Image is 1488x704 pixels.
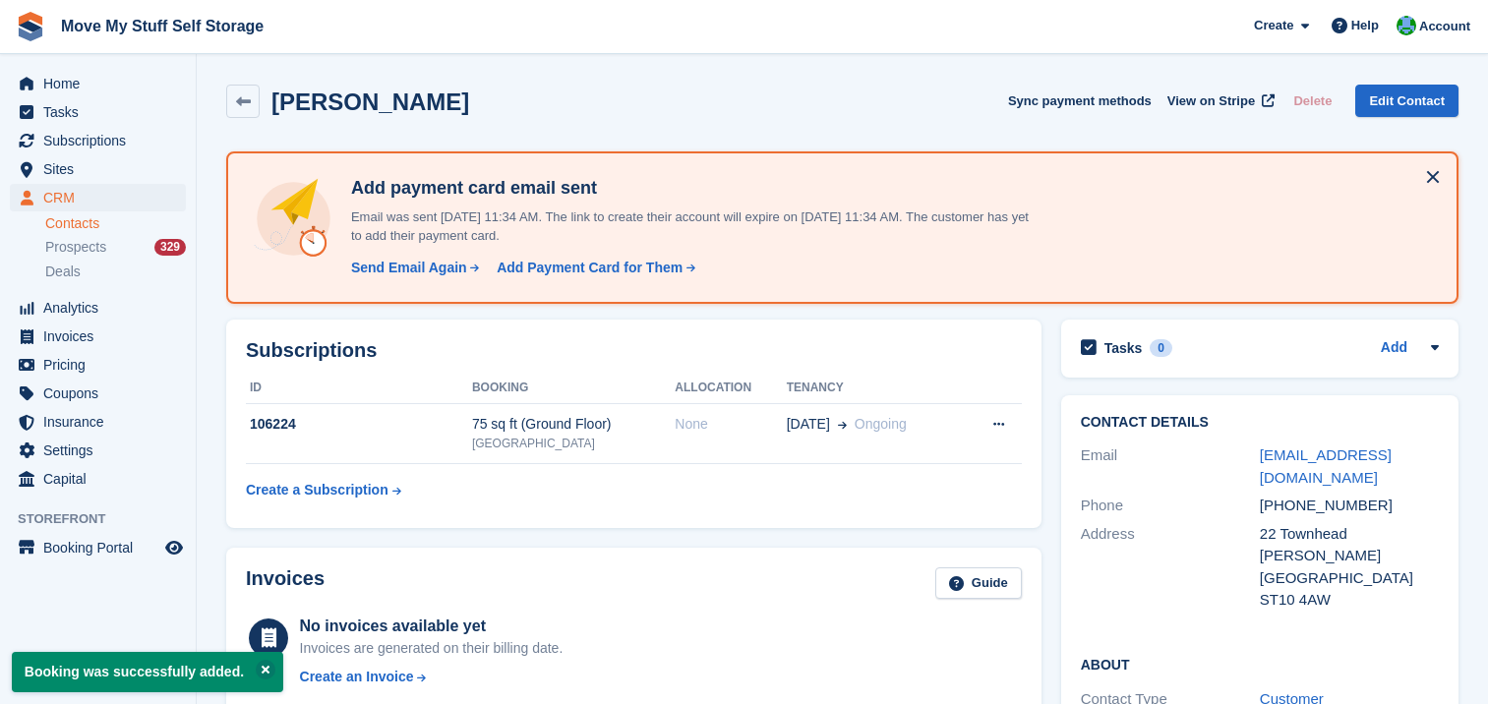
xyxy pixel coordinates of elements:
[1081,415,1439,431] h2: Contact Details
[246,339,1022,362] h2: Subscriptions
[351,258,467,278] div: Send Email Again
[10,184,186,211] a: menu
[300,667,564,687] a: Create an Invoice
[343,177,1032,200] h4: Add payment card email sent
[246,414,472,435] div: 106224
[1397,16,1416,35] img: Dan
[10,323,186,350] a: menu
[246,472,401,508] a: Create a Subscription
[45,238,106,257] span: Prospects
[43,294,161,322] span: Analytics
[45,262,186,282] a: Deals
[53,10,271,42] a: Move My Stuff Self Storage
[1150,339,1172,357] div: 0
[472,414,675,435] div: 75 sq ft (Ground Floor)
[675,414,786,435] div: None
[10,70,186,97] a: menu
[1081,654,1439,674] h2: About
[343,207,1032,246] p: Email was sent [DATE] 11:34 AM. The link to create their account will expire on [DATE] 11:34 AM. ...
[271,88,469,115] h2: [PERSON_NAME]
[1381,337,1407,360] a: Add
[1351,16,1379,35] span: Help
[43,70,161,97] span: Home
[43,351,161,379] span: Pricing
[1260,567,1439,590] div: [GEOGRAPHIC_DATA]
[300,667,414,687] div: Create an Invoice
[252,177,335,261] img: add-payment-card-4dbda4983b697a7845d177d07a5d71e8a16f1ec00487972de202a45f1e8132f5.svg
[489,258,697,278] a: Add Payment Card for Them
[472,435,675,452] div: [GEOGRAPHIC_DATA]
[246,567,325,600] h2: Invoices
[246,480,388,500] div: Create a Subscription
[10,465,186,493] a: menu
[45,214,186,233] a: Contacts
[497,258,683,278] div: Add Payment Card for Them
[787,414,830,435] span: [DATE]
[1081,495,1260,517] div: Phone
[154,239,186,256] div: 329
[10,437,186,464] a: menu
[43,408,161,436] span: Insurance
[18,509,196,529] span: Storefront
[43,127,161,154] span: Subscriptions
[1285,85,1339,117] button: Delete
[1104,339,1143,357] h2: Tasks
[1167,91,1255,111] span: View on Stripe
[1260,495,1439,517] div: [PHONE_NUMBER]
[16,12,45,41] img: stora-icon-8386f47178a22dfd0bd8f6a31ec36ba5ce8667c1dd55bd0f319d3a0aa187defe.svg
[246,373,472,404] th: ID
[43,437,161,464] span: Settings
[1081,444,1260,489] div: Email
[12,652,283,692] p: Booking was successfully added.
[1081,523,1260,612] div: Address
[10,408,186,436] a: menu
[43,380,161,407] span: Coupons
[10,380,186,407] a: menu
[10,127,186,154] a: menu
[1419,17,1470,36] span: Account
[10,98,186,126] a: menu
[43,534,161,561] span: Booking Portal
[855,416,907,432] span: Ongoing
[10,534,186,561] a: menu
[10,155,186,183] a: menu
[472,373,675,404] th: Booking
[43,323,161,350] span: Invoices
[1160,85,1279,117] a: View on Stripe
[1254,16,1293,35] span: Create
[1260,589,1439,612] div: ST10 4AW
[787,373,962,404] th: Tenancy
[1355,85,1458,117] a: Edit Contact
[935,567,1022,600] a: Guide
[43,98,161,126] span: Tasks
[10,351,186,379] a: menu
[43,465,161,493] span: Capital
[43,155,161,183] span: Sites
[1260,446,1392,486] a: [EMAIL_ADDRESS][DOMAIN_NAME]
[10,294,186,322] a: menu
[300,638,564,659] div: Invoices are generated on their billing date.
[162,536,186,559] a: Preview store
[1260,545,1439,567] div: [PERSON_NAME]
[675,373,786,404] th: Allocation
[1260,523,1439,546] div: 22 Townhead
[43,184,161,211] span: CRM
[300,615,564,638] div: No invoices available yet
[45,237,186,258] a: Prospects 329
[1008,85,1152,117] button: Sync payment methods
[45,263,81,281] span: Deals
